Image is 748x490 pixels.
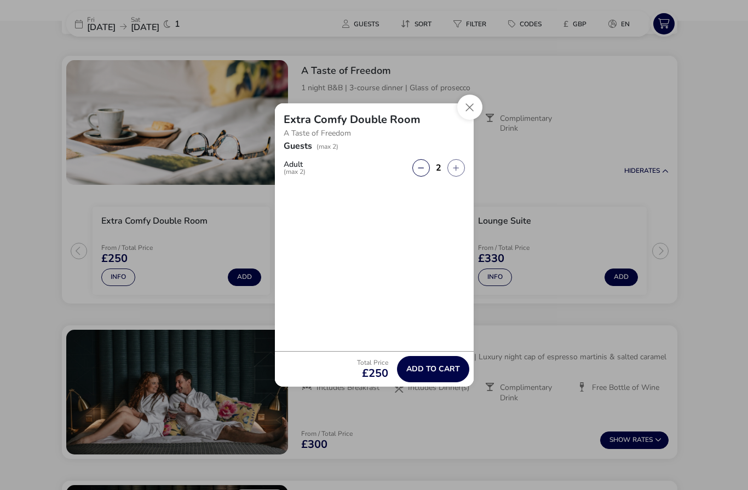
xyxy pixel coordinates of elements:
button: Add to cart [397,356,469,382]
h2: Extra Comfy Double Room [284,112,421,127]
label: Adult [284,161,314,175]
p: A Taste of Freedom [284,125,465,142]
h2: Guests [284,140,312,165]
p: Total Price [357,359,388,366]
button: Close [457,95,482,120]
span: Add to cart [406,365,460,373]
span: £250 [357,368,388,379]
span: (max 2) [284,168,306,175]
span: (max 2) [317,142,338,151]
